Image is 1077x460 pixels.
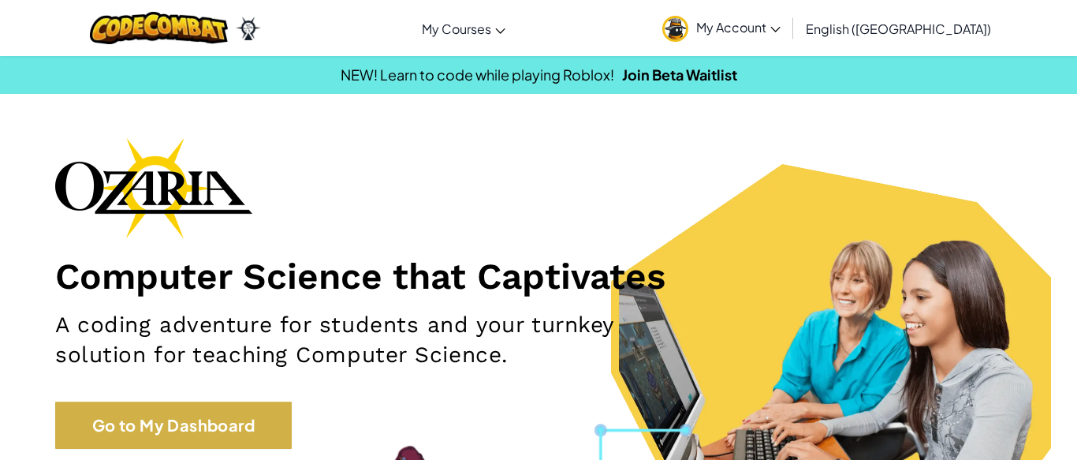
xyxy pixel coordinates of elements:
a: English ([GEOGRAPHIC_DATA]) [798,7,999,50]
h2: A coding adventure for students and your turnkey solution for teaching Computer Science. [55,310,702,370]
span: My Account [696,19,781,36]
img: Ozaria [236,17,261,40]
a: Join Beta Waitlist [622,65,737,84]
a: My Courses [414,7,513,50]
img: Ozaria branding logo [55,137,252,238]
img: avatar [662,16,688,42]
a: My Account [654,3,788,53]
span: NEW! Learn to code while playing Roblox! [341,65,614,84]
span: English ([GEOGRAPHIC_DATA]) [806,21,991,37]
img: CodeCombat logo [90,12,228,44]
a: Go to My Dashboard [55,402,292,449]
h1: Computer Science that Captivates [55,254,1022,298]
span: My Courses [422,21,491,37]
